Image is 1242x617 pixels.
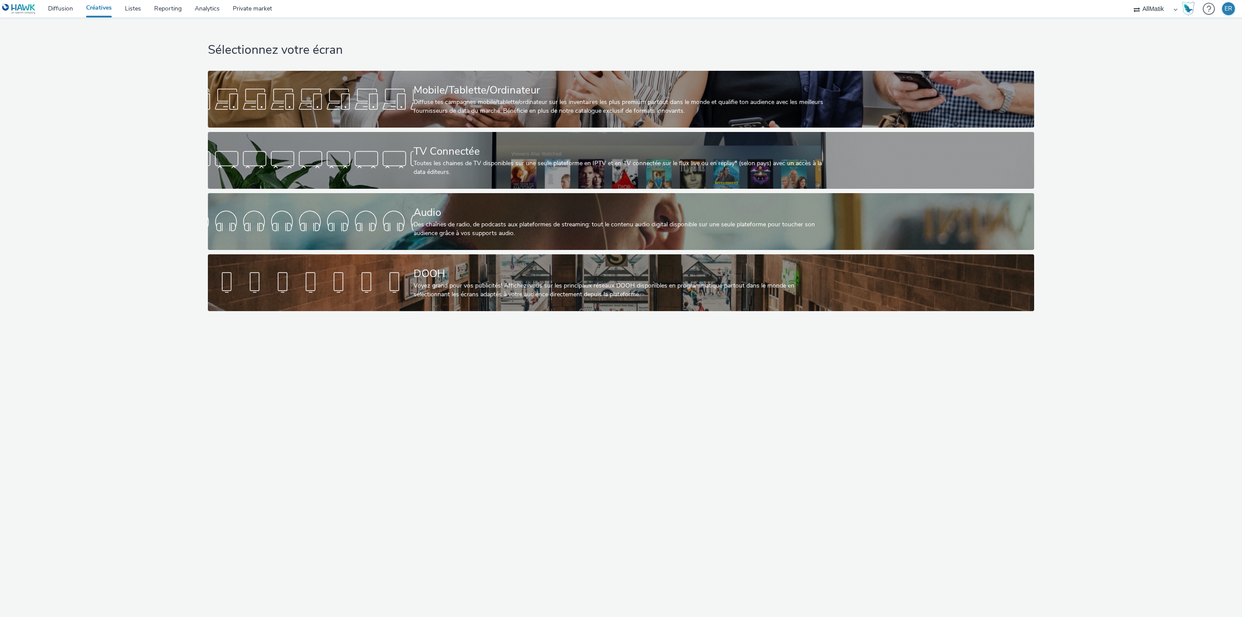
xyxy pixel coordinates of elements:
div: Mobile/Tablette/Ordinateur [414,83,825,98]
div: TV Connectée [414,144,825,159]
a: Hawk Academy [1182,2,1198,16]
h1: Sélectionnez votre écran [208,42,1034,59]
div: Toutes les chaines de TV disponibles sur une seule plateforme en IPTV et en TV connectée sur le f... [414,159,825,177]
div: ER [1225,2,1232,15]
a: AudioDes chaînes de radio, de podcasts aux plateformes de streaming: tout le contenu audio digita... [208,193,1034,250]
div: Audio [414,205,825,220]
div: DOOH [414,266,825,281]
div: Des chaînes de radio, de podcasts aux plateformes de streaming: tout le contenu audio digital dis... [414,220,825,238]
a: DOOHVoyez grand pour vos publicités! Affichez-vous sur les principaux réseaux DOOH disponibles en... [208,254,1034,311]
img: Hawk Academy [1182,2,1195,16]
a: Mobile/Tablette/OrdinateurDiffuse tes campagnes mobile/tablette/ordinateur sur les inventaires le... [208,71,1034,128]
img: undefined Logo [2,3,36,14]
div: Voyez grand pour vos publicités! Affichez-vous sur les principaux réseaux DOOH disponibles en pro... [414,281,825,299]
div: Diffuse tes campagnes mobile/tablette/ordinateur sur les inventaires les plus premium partout dan... [414,98,825,116]
a: TV ConnectéeToutes les chaines de TV disponibles sur une seule plateforme en IPTV et en TV connec... [208,132,1034,189]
